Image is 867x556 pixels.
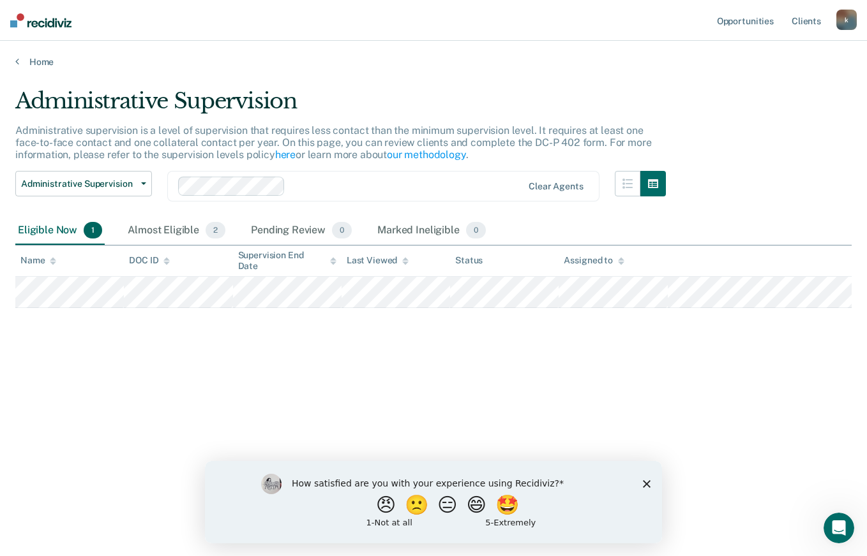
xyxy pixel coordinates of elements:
div: DOC ID [129,255,170,266]
a: our methodology [387,149,466,161]
div: Name [20,255,56,266]
iframe: Intercom live chat [824,513,854,543]
div: Supervision End Date [238,250,336,272]
div: Eligible Now1 [15,217,105,245]
div: Marked Ineligible0 [375,217,488,245]
div: Assigned to [564,255,624,266]
span: 0 [332,222,352,238]
div: Almost Eligible2 [125,217,228,245]
span: 1 [84,222,102,238]
span: 0 [466,222,486,238]
span: 2 [206,222,225,238]
div: Last Viewed [347,255,409,266]
button: k [836,10,857,30]
a: here [275,149,296,161]
div: Pending Review0 [248,217,354,245]
a: Home [15,56,852,68]
p: Administrative supervision is a level of supervision that requires less contact than the minimum ... [15,124,651,161]
img: Recidiviz [10,13,72,27]
div: Status [455,255,483,266]
button: Administrative Supervision [15,171,152,196]
div: Clear agents [529,181,583,192]
iframe: Survey by Kim from Recidiviz [205,461,662,543]
span: Administrative Supervision [21,179,136,189]
div: Administrative Supervision [15,88,666,124]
